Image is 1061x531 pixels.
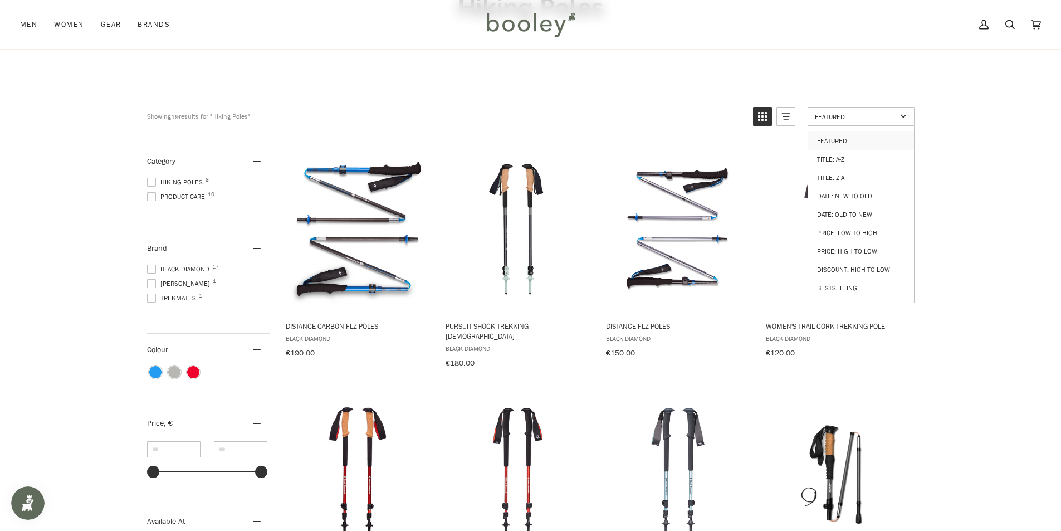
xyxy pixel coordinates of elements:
[11,486,45,520] iframe: Button to open loyalty program pop-up
[446,344,590,353] span: Black Diamond
[147,418,173,428] span: Price
[147,243,167,254] span: Brand
[199,293,202,299] span: 1
[764,155,912,303] img: Black Diamond Women's Trail Cork Trekking Pole Cherrywood - Booley Galway
[284,155,432,303] img: Black Diamond Distance Carbon FLZ Poles Ultra Blue - Booley Galway
[171,112,179,121] b: 19
[201,445,214,454] span: –
[286,348,315,358] span: €190.00
[808,187,914,205] a: Date: New to Old
[147,293,199,303] span: Trekmates
[187,366,199,378] span: Colour: Red
[808,279,914,297] a: Bestselling
[604,145,752,362] a: Distance FLZ Poles
[764,145,912,362] a: Women's Trail Cork Trekking Pole
[604,155,752,303] img: Black Diamond Distance FLZ Poles Pewter - Booley Galway
[808,131,914,150] a: Featured
[284,145,432,362] a: Distance Carbon FLZ Poles
[286,321,430,331] span: Distance Carbon FLZ Poles
[606,334,750,343] span: Black Diamond
[149,366,162,378] span: Colour: Blue
[446,358,475,368] span: €180.00
[482,8,579,41] img: Booley
[147,192,208,202] span: Product Care
[446,321,590,341] span: Pursuit Shock Trekking [DEMOGRAPHIC_DATA]
[808,168,914,187] a: Title: Z-A
[147,107,745,126] div: Showing results for "Hiking Poles"
[147,441,201,457] input: Minimum value
[444,155,591,303] img: Black Diamond Pursuit Shock Trekking Poles Steel Grey / Foam Green - Booley Galway
[444,145,591,372] a: Pursuit Shock Trekking Poles
[606,348,635,358] span: €150.00
[147,264,213,274] span: Black Diamond
[54,19,84,30] span: Women
[214,441,267,457] input: Maximum value
[20,19,37,30] span: Men
[766,334,910,343] span: Black Diamond
[815,112,897,121] span: Featured
[766,348,795,358] span: €120.00
[776,107,795,126] a: View list mode
[808,150,914,168] a: Title: A-Z
[808,242,914,260] a: Price: High to Low
[101,19,121,30] span: Gear
[808,205,914,223] a: Date: Old to New
[164,418,173,428] span: , €
[286,334,430,343] span: Black Diamond
[147,177,206,187] span: Hiking Poles
[808,223,914,242] a: Price: Low to High
[138,19,170,30] span: Brands
[208,192,214,197] span: 10
[808,107,915,126] a: Sort options
[766,321,910,331] span: Women's Trail Cork Trekking Pole
[212,264,219,270] span: 17
[147,279,213,289] span: [PERSON_NAME]
[147,516,185,527] span: Available At
[606,321,750,331] span: Distance FLZ Poles
[753,107,772,126] a: View grid mode
[808,260,914,279] a: Discount: High to Low
[808,126,915,303] ul: Sort options
[213,279,216,284] span: 1
[206,177,209,183] span: 8
[147,156,175,167] span: Category
[147,344,177,355] span: Colour
[168,366,180,378] span: Colour: Grey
